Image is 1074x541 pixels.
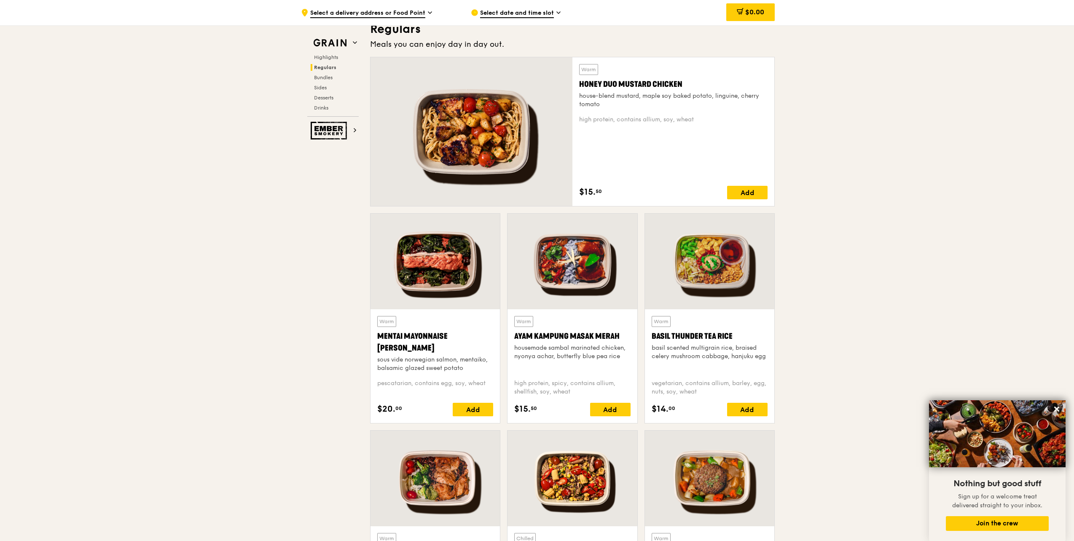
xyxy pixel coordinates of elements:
[953,479,1041,489] span: Nothing but good stuff
[370,21,775,37] h3: Regulars
[314,64,336,70] span: Regulars
[377,403,395,415] span: $20.
[669,405,675,412] span: 00
[514,344,630,361] div: housemade sambal marinated chicken, nyonya achar, butterfly blue pea rice
[652,344,768,361] div: basil scented multigrain rice, braised celery mushroom cabbage, hanjuku egg
[370,38,775,50] div: Meals you can enjoy day in day out.
[652,330,768,342] div: Basil Thunder Tea Rice
[377,330,493,354] div: Mentai Mayonnaise [PERSON_NAME]
[314,105,328,111] span: Drinks
[946,516,1049,531] button: Join the crew
[652,379,768,396] div: vegetarian, contains allium, barley, egg, nuts, soy, wheat
[377,379,493,396] div: pescatarian, contains egg, soy, wheat
[579,64,598,75] div: Warm
[480,9,554,18] span: Select date and time slot
[514,403,531,415] span: $15.
[596,188,602,195] span: 50
[311,122,349,139] img: Ember Smokery web logo
[1050,402,1063,416] button: Close
[727,186,768,199] div: Add
[652,316,671,327] div: Warm
[395,405,402,412] span: 00
[652,403,669,415] span: $14.
[727,403,768,416] div: Add
[314,95,333,101] span: Desserts
[579,186,596,198] span: $15.
[579,78,768,90] div: Honey Duo Mustard Chicken
[314,54,338,60] span: Highlights
[377,316,396,327] div: Warm
[514,379,630,396] div: high protein, spicy, contains allium, shellfish, soy, wheat
[314,75,333,80] span: Bundles
[929,400,1066,467] img: DSC07876-Edit02-Large.jpeg
[377,356,493,372] div: sous vide norwegian salmon, mentaiko, balsamic glazed sweet potato
[579,92,768,109] div: house-blend mustard, maple soy baked potato, linguine, cherry tomato
[579,115,768,124] div: high protein, contains allium, soy, wheat
[745,8,764,16] span: $0.00
[952,493,1042,509] span: Sign up for a welcome treat delivered straight to your inbox.
[311,35,349,51] img: Grain web logo
[310,9,425,18] span: Select a delivery address or Food Point
[453,403,493,416] div: Add
[514,330,630,342] div: Ayam Kampung Masak Merah
[314,85,327,91] span: Sides
[531,405,537,412] span: 50
[590,403,631,416] div: Add
[514,316,533,327] div: Warm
